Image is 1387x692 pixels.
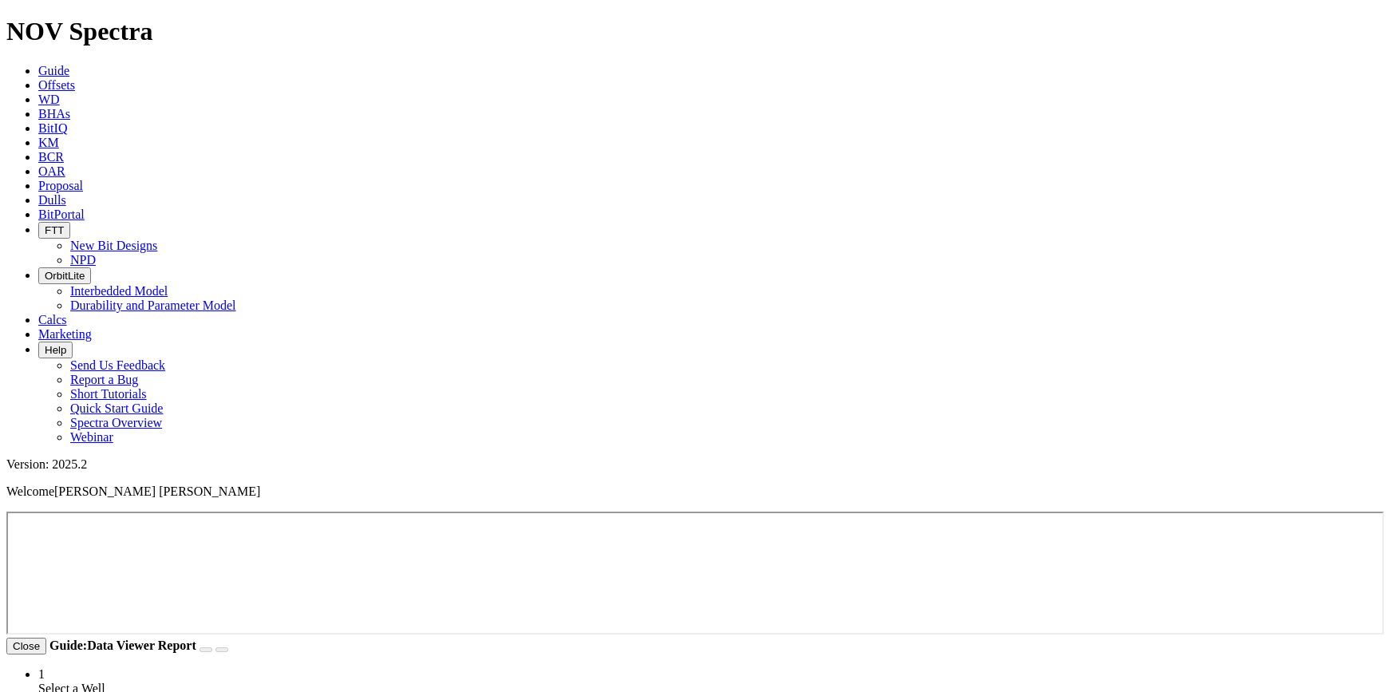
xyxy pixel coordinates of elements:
[54,484,260,498] span: [PERSON_NAME] [PERSON_NAME]
[6,638,46,654] button: Close
[38,267,91,284] button: OrbitLite
[70,416,162,429] a: Spectra Overview
[45,224,64,236] span: FTT
[38,222,70,239] button: FTT
[38,93,60,106] a: WD
[70,387,147,401] a: Short Tutorials
[38,150,64,164] a: BCR
[38,327,92,341] a: Marketing
[38,313,67,326] a: Calcs
[70,358,165,372] a: Send Us Feedback
[38,193,66,207] a: Dulls
[70,401,163,415] a: Quick Start Guide
[6,457,1381,472] div: Version: 2025.2
[38,121,67,135] a: BitIQ
[87,639,196,652] span: Data Viewer Report
[38,136,59,149] a: KM
[6,17,1381,46] h1: NOV Spectra
[70,430,113,444] a: Webinar
[70,373,138,386] a: Report a Bug
[49,639,200,652] strong: Guide:
[38,78,75,92] a: Offsets
[45,344,66,356] span: Help
[38,164,65,178] a: OAR
[38,342,73,358] button: Help
[45,270,85,282] span: OrbitLite
[38,208,85,221] a: BitPortal
[70,299,236,312] a: Durability and Parameter Model
[38,107,70,121] a: BHAs
[6,484,1381,499] p: Welcome
[70,239,157,252] a: New Bit Designs
[38,667,1381,682] div: 1
[38,179,83,192] a: Proposal
[38,64,69,77] a: Guide
[70,284,168,298] a: Interbedded Model
[70,253,96,267] a: NPD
